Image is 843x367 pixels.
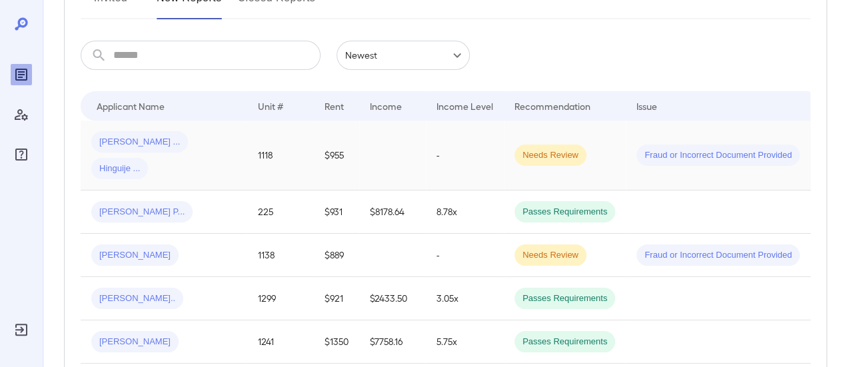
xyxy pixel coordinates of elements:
[314,234,359,277] td: $889
[325,98,346,114] div: Rent
[426,190,504,234] td: 8.78x
[426,277,504,320] td: 3.05x
[636,149,800,162] span: Fraud or Incorrect Document Provided
[91,136,188,149] span: [PERSON_NAME] ...
[514,249,586,262] span: Needs Review
[11,104,32,125] div: Manage Users
[337,41,470,70] div: Newest
[426,234,504,277] td: -
[247,234,314,277] td: 1138
[436,98,493,114] div: Income Level
[636,98,658,114] div: Issue
[514,206,615,218] span: Passes Requirements
[426,320,504,364] td: 5.75x
[370,98,402,114] div: Income
[91,336,179,348] span: [PERSON_NAME]
[359,277,426,320] td: $2433.50
[97,98,165,114] div: Applicant Name
[91,292,183,305] span: [PERSON_NAME]..
[247,320,314,364] td: 1241
[514,292,615,305] span: Passes Requirements
[359,320,426,364] td: $7758.16
[514,98,590,114] div: Recommendation
[314,277,359,320] td: $921
[91,249,179,262] span: [PERSON_NAME]
[247,121,314,190] td: 1118
[11,144,32,165] div: FAQ
[514,149,586,162] span: Needs Review
[91,163,148,175] span: Hinguije ...
[11,319,32,340] div: Log Out
[258,98,283,114] div: Unit #
[636,249,800,262] span: Fraud or Incorrect Document Provided
[11,64,32,85] div: Reports
[314,190,359,234] td: $931
[359,190,426,234] td: $8178.64
[314,121,359,190] td: $955
[314,320,359,364] td: $1350
[91,206,193,218] span: [PERSON_NAME] P...
[247,277,314,320] td: 1299
[247,190,314,234] td: 225
[426,121,504,190] td: -
[514,336,615,348] span: Passes Requirements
